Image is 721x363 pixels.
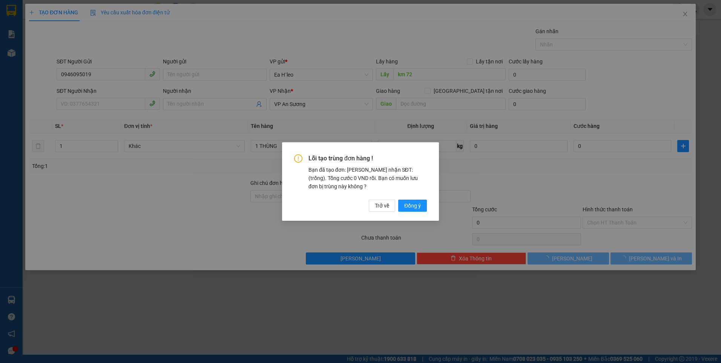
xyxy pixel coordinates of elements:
span: Trở về [375,201,389,210]
button: Trở về [369,200,395,212]
button: Đồng ý [398,200,427,212]
span: Lỗi tạo trùng đơn hàng ! [308,154,427,163]
div: Bạn đã tạo đơn: [PERSON_NAME] nhận SĐT: (trống). Tổng cước 0 VND rồi. Bạn có muốn lưu đơn bị trùn... [308,166,427,191]
span: Đồng ý [404,201,421,210]
span: exclamation-circle [294,154,302,163]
